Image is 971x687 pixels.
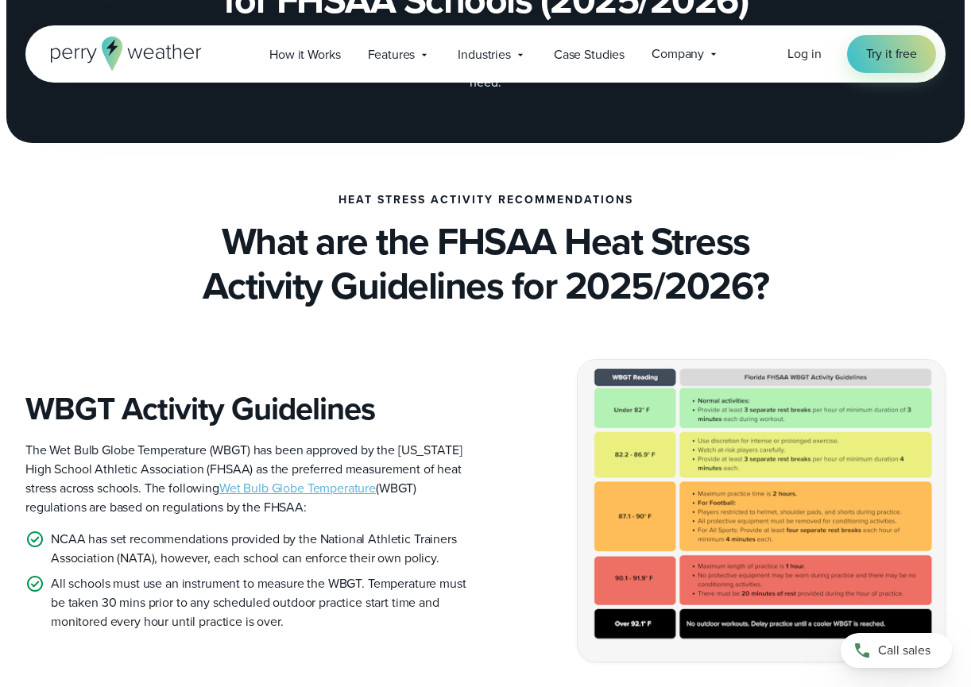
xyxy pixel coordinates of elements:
[458,45,511,64] span: Industries
[25,441,473,517] p: The Wet Bulb Globe Temperature (WBGT) has been approved by the [US_STATE] High School Athletic As...
[554,45,625,64] span: Case Studies
[338,194,633,206] h3: Heat Stress Activity Recommendations
[847,35,936,73] a: Try it free
[578,360,945,662] img: Florida FHSAA WBGT Guidelines
[787,44,821,63] span: Log in
[51,530,473,568] p: NCAA has set recommendations provided by the National Athletic Trainers Association (NATA), howev...
[878,641,930,660] span: Call sales
[787,44,821,64] a: Log in
[368,45,416,64] span: Features
[269,45,340,64] span: How it Works
[256,38,354,71] a: How it Works
[540,38,638,71] a: Case Studies
[652,44,704,64] span: Company
[219,479,376,497] a: Wet Bulb Globe Temperature
[25,390,473,428] h3: WBGT Activity Guidelines
[51,574,473,631] p: All schools must use an instrument to measure the WBGT. Temperature must be taken 30 mins prior t...
[866,44,917,64] span: Try it free
[841,633,952,668] a: Call sales
[25,219,946,308] h2: What are the FHSAA Heat Stress Activity Guidelines for 2025/2026?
